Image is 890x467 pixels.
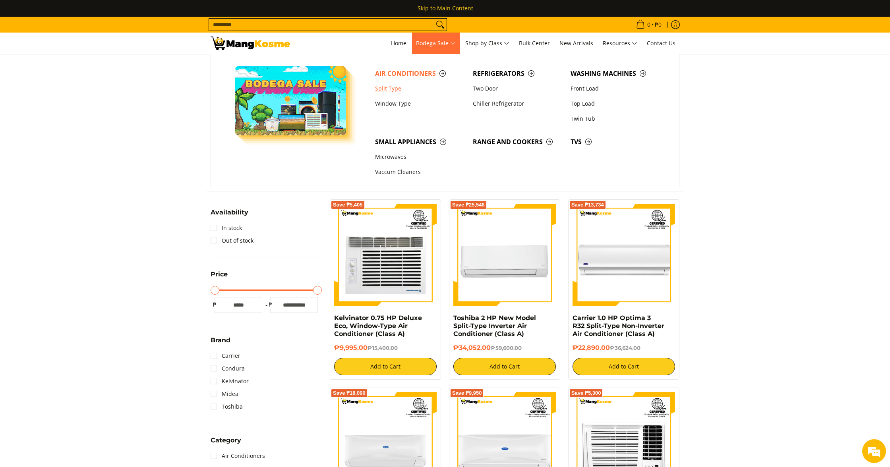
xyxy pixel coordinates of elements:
summary: Open [211,337,230,349]
a: Range and Cookers [469,134,567,149]
div: Minimize live chat window [130,4,149,23]
span: Bodega Sale [416,39,456,48]
span: New Arrivals [559,39,593,47]
a: Kelvinator 0.75 HP Deluxe Eco, Window-Type Air Conditioner (Class A) [334,314,422,338]
button: Add to Cart [334,358,437,375]
span: Home [391,39,406,47]
span: We are offline. Please leave us a message. [17,100,139,180]
a: Chiller Refrigerator [469,96,567,111]
del: ₱36,624.00 [610,345,640,351]
span: Washing Machines [571,69,660,79]
a: Air Conditioners [371,66,469,81]
nav: Main Menu [298,33,679,54]
del: ₱15,400.00 [368,345,398,351]
div: Leave a message [41,44,133,55]
span: Save ₱5,405 [333,203,363,207]
a: Split Type [371,81,469,96]
span: Small Appliances [375,137,465,147]
button: Add to Cart [453,358,556,375]
textarea: Type your message and click 'Submit' [4,217,151,245]
span: Contact Us [647,39,675,47]
a: Air Conditioners [211,450,265,462]
a: Top Load [567,96,664,111]
a: Small Appliances [371,134,469,149]
a: Contact Us [643,33,679,54]
summary: Open [211,271,228,284]
h6: ₱34,052.00 [453,344,556,352]
a: Vaccum Cleaners [371,165,469,180]
span: ₱0 [654,22,663,27]
span: ₱ [211,301,219,309]
span: 0 [646,22,652,27]
span: Range and Cookers [473,137,563,147]
span: ₱ [266,301,274,309]
a: Midea [211,388,238,400]
span: Save ₱5,300 [571,391,601,396]
a: Front Load [567,81,664,96]
h6: ₱9,995.00 [334,344,437,352]
a: Microwaves [371,150,469,165]
a: Toshiba 2 HP New Model Split-Type Inverter Air Conditioner (Class A) [453,314,536,338]
a: Cart [630,17,667,33]
a: Window Type [371,96,469,111]
a: TVs [567,134,664,149]
a: Twin Tub [567,111,664,126]
img: Bodega Sale [235,66,346,135]
ul: Customer Navigation [207,17,683,33]
img: Kelvinator 0.75 HP Deluxe Eco, Window-Type Air Conditioner (Class A) [334,204,437,306]
a: Bulk Center [515,33,554,54]
a: Bodega Sale [412,33,460,54]
a: Out of stock [211,234,253,247]
img: Bodega Sale Aircon l Mang Kosme: Home Appliances Warehouse Sale [211,37,290,50]
a: In stock [211,222,242,234]
button: Search [434,19,447,31]
span: Availability [211,209,248,216]
a: Condura [211,362,245,375]
span: Shop by Class [465,39,509,48]
a: Two Door [469,81,567,96]
a: Carrier [211,349,240,362]
summary: Open [211,437,241,450]
span: Resources [603,39,637,48]
a: Shop by Class [461,33,513,54]
span: Air Conditioners [375,69,465,79]
a: Refrigerators [469,66,567,81]
span: Brand [211,337,230,343]
span: Save ₱13,734 [571,203,604,207]
summary: Open [211,209,248,222]
span: Refrigerators [473,69,563,79]
a: Home [387,33,410,54]
span: Category [211,437,241,444]
a: New Arrivals [555,33,597,54]
a: Washing Machines [567,66,664,81]
button: Add to Cart [573,358,675,375]
em: Submit [116,245,144,255]
span: Bulk Center [519,39,550,47]
h6: ₱22,890.00 [573,344,675,352]
span: TVs [571,137,660,147]
span: Save ₱25,548 [452,203,485,207]
span: • [634,20,664,29]
span: Save ₱9,950 [452,391,482,396]
span: Save ₱18,090 [333,391,366,396]
img: Toshiba 2 HP New Model Split-Type Inverter Air Conditioner (Class A) [453,204,556,306]
a: Carrier 1.0 HP Optima 3 R32 Split-Type Non-Inverter Air Conditioner (Class A) [573,314,664,338]
a: Log in [667,17,683,33]
a: Resources [599,33,641,54]
img: Carrier 1.0 HP Optima 3 R32 Split-Type Non-Inverter Air Conditioner (Class A) [573,204,675,306]
del: ₱59,600.00 [491,345,522,351]
a: Kelvinator [211,375,249,388]
span: Price [211,271,228,278]
a: Toshiba [211,400,243,413]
